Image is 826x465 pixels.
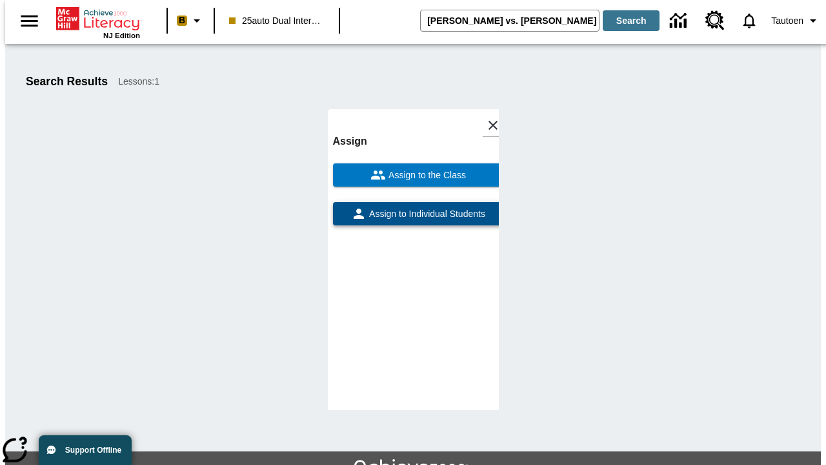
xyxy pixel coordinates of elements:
[386,169,466,182] span: Assign to the Class
[698,3,732,38] a: Resource Center, Will open in new tab
[229,14,325,28] span: 25auto Dual International
[482,114,504,136] button: Close
[771,14,803,28] span: Tautoen
[421,10,599,31] input: search field
[333,163,504,187] button: Assign to the Class
[766,9,826,32] button: Profile/Settings
[10,2,48,40] button: Open side menu
[333,132,504,150] h6: Assign
[65,446,121,455] span: Support Offline
[56,6,140,32] a: Home
[662,3,698,39] a: Data Center
[328,109,499,410] div: lesson details
[172,9,210,32] button: Boost Class color is peach. Change class color
[103,32,140,39] span: NJ Edition
[333,202,504,225] button: Assign to Individual Students
[732,4,766,37] a: Notifications
[56,5,140,39] div: Home
[367,207,485,221] span: Assign to Individual Students
[26,75,108,88] h1: Search Results
[603,10,660,31] button: Search
[39,435,132,465] button: Support Offline
[179,12,185,28] span: B
[118,75,159,88] span: Lessons : 1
